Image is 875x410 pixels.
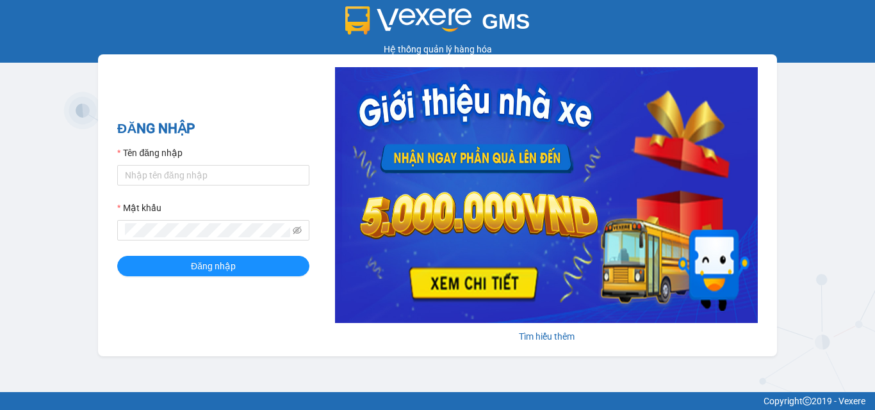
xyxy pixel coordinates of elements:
div: Tìm hiểu thêm [335,329,758,343]
span: eye-invisible [293,226,302,235]
input: Tên đăng nhập [117,165,309,185]
label: Mật khẩu [117,201,161,215]
a: GMS [345,19,530,29]
h2: ĐĂNG NHẬP [117,118,309,139]
img: banner-0 [335,67,758,323]
div: Hệ thống quản lý hàng hóa [3,42,872,56]
img: logo 2 [345,6,472,35]
span: GMS [482,10,530,33]
span: Đăng nhập [191,259,236,273]
span: copyright [803,397,812,406]
input: Mật khẩu [125,223,290,237]
div: Copyright 2019 - Vexere [10,394,865,408]
label: Tên đăng nhập [117,146,183,160]
button: Đăng nhập [117,256,309,276]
